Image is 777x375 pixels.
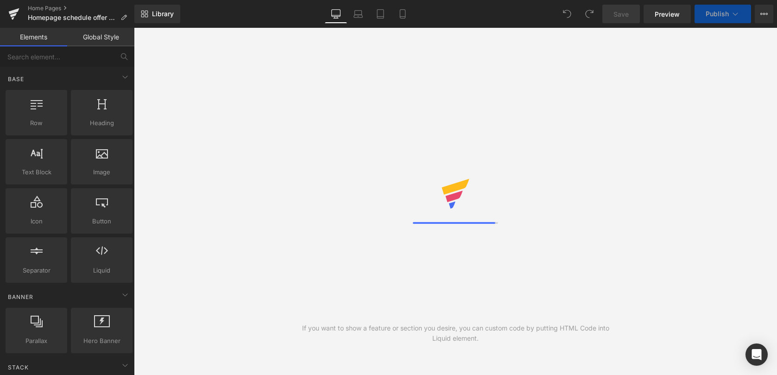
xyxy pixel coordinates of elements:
a: Mobile [392,5,414,23]
span: Heading [74,118,130,128]
span: Text Block [8,167,64,177]
span: Publish [706,10,729,18]
a: Desktop [325,5,347,23]
span: Separator [8,266,64,275]
a: Laptop [347,5,369,23]
div: Open Intercom Messenger [745,343,768,366]
span: Image [74,167,130,177]
span: Homepage schedule offer 8/26 [28,14,117,21]
span: Banner [7,292,34,301]
span: Icon [8,216,64,226]
a: New Library [134,5,180,23]
span: Liquid [74,266,130,275]
button: Redo [580,5,599,23]
a: Tablet [369,5,392,23]
a: Global Style [67,28,134,46]
button: More [755,5,773,23]
a: Preview [644,5,691,23]
span: Row [8,118,64,128]
span: Hero Banner [74,336,130,346]
span: Base [7,75,25,83]
span: Save [613,9,629,19]
span: Library [152,10,174,18]
a: Home Pages [28,5,134,12]
span: Stack [7,363,30,372]
span: Parallax [8,336,64,346]
span: Preview [655,9,680,19]
button: Publish [695,5,751,23]
span: Button [74,216,130,226]
button: Undo [558,5,576,23]
div: If you want to show a feature or section you desire, you can custom code by putting HTML Code int... [295,323,616,343]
